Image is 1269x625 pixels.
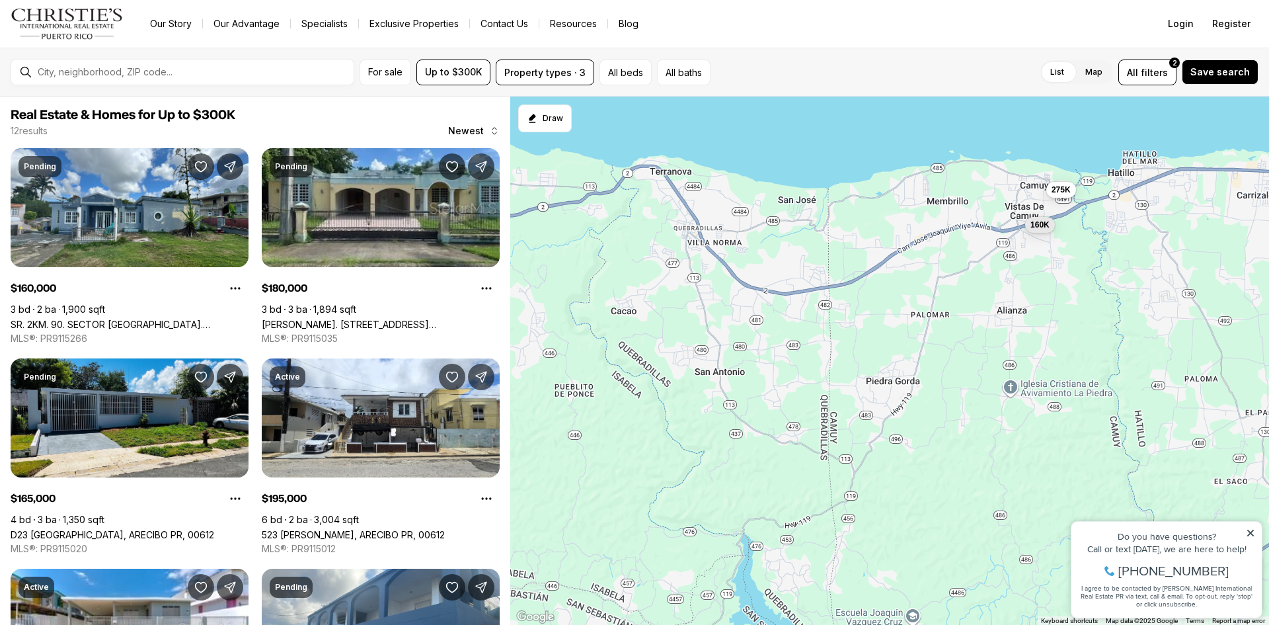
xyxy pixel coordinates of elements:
button: Save search [1182,60,1258,85]
span: Register [1212,19,1250,29]
p: Pending [24,372,56,382]
p: Pending [275,582,307,593]
button: Property options [473,275,500,302]
button: Save Property: 145 CALLE 5, ISLOTE II [188,574,214,601]
button: 160K [1025,217,1055,233]
button: Contact Us [470,15,539,33]
a: Our Advantage [203,15,290,33]
a: SR. 2KM. 90. SECTOR QUEBRADA INT. ECHOGARY PUENTE, CAMUY PR, 00627 [11,319,249,330]
button: Share Property [217,153,243,180]
button: Save Property: D23 CALLE BAMBU [188,364,214,390]
span: Real Estate & Homes for Up to $300K [11,108,235,122]
a: Specialists [291,15,358,33]
span: 160K [1030,220,1050,230]
a: D23 CALLE BAMBU, ARECIBO PR, 00612 [11,529,214,540]
button: Newest [440,118,508,144]
a: Resources [539,15,607,33]
a: 523 ANGEL M MARIN, ARECIBO PR, 00612 [262,529,445,540]
div: Do you have questions? [14,30,191,39]
button: Start drawing [518,104,572,132]
span: Newest [448,126,484,136]
button: Property options [222,485,249,512]
span: filters [1141,65,1168,79]
p: Active [275,372,300,382]
button: Share Property [217,364,243,390]
button: For sale [360,60,411,85]
p: Pending [275,161,307,172]
button: Share Property [217,574,243,601]
span: 2 [1173,58,1177,68]
button: Save Property: 280-5 280-5 [439,574,465,601]
p: 12 results [11,126,48,136]
span: All [1127,65,1138,79]
a: Our Story [139,15,202,33]
p: Active [24,582,49,593]
button: All beds [599,60,652,85]
label: List [1040,60,1075,84]
span: Save search [1190,67,1250,77]
button: Register [1204,11,1258,37]
button: Login [1160,11,1202,37]
button: Save Property: 523 ANGEL M MARIN [439,364,465,390]
a: Blog [608,15,649,33]
button: Allfilters2 [1118,60,1176,85]
button: All baths [657,60,711,85]
button: Save Property: Carr. 638 Km. 2 Lote 9 DOMINGO RUIZ [439,153,465,180]
a: Carr. 638 Km. 2 Lote 9 DOMINGO RUIZ, ARECIBO PR, 00612 [262,319,500,330]
span: [PHONE_NUMBER] [54,62,165,75]
button: Share Property [468,153,494,180]
button: Property options [222,275,249,302]
p: Pending [24,161,56,172]
button: Share Property [468,574,494,601]
span: I agree to be contacted by [PERSON_NAME] International Real Estate PR via text, call & email. To ... [17,81,188,106]
button: 275K [1046,182,1076,198]
span: Up to $300K [425,67,482,77]
div: Call or text [DATE], we are here to help! [14,42,191,52]
button: Property types · 3 [496,60,594,85]
span: 275K [1052,185,1071,195]
a: Exclusive Properties [359,15,469,33]
button: Up to $300K [416,60,490,85]
button: Share Property [468,364,494,390]
span: Login [1168,19,1194,29]
img: logo [11,8,124,40]
label: Map [1075,60,1113,84]
button: Save Property: SR. 2KM. 90. SECTOR QUEBRADA INT. ECHOGARY PUENTE [188,153,214,180]
button: Property options [473,485,500,512]
span: For sale [368,67,403,77]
